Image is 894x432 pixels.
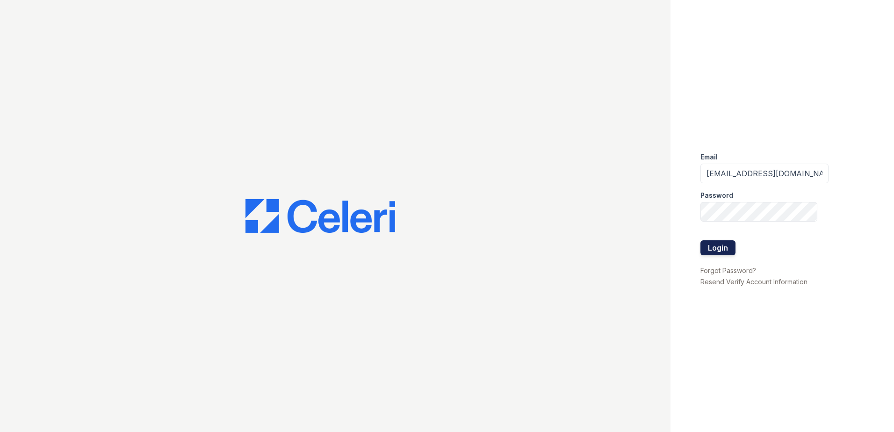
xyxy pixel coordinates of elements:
[700,191,733,200] label: Password
[245,199,395,233] img: CE_Logo_Blue-a8612792a0a2168367f1c8372b55b34899dd931a85d93a1a3d3e32e68fde9ad4.png
[700,278,807,286] a: Resend Verify Account Information
[700,152,718,162] label: Email
[700,266,756,274] a: Forgot Password?
[700,240,735,255] button: Login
